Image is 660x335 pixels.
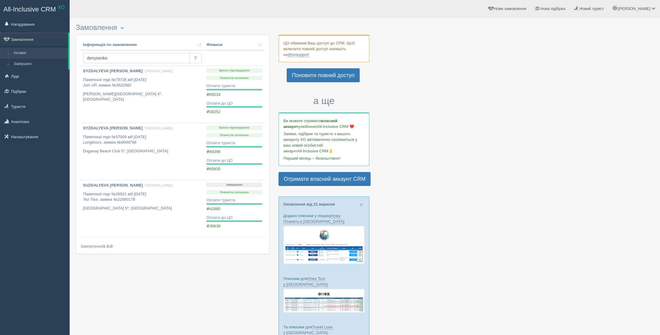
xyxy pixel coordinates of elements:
[81,243,265,249] div: Замовлення з
[359,201,363,208] button: Close
[206,215,262,221] div: Оплати до ЦО
[287,68,360,82] a: Поновити повний доступ
[206,207,220,211] span: ₴42880
[144,184,173,187] span: / [PERSON_NAME]
[83,206,202,211] p: [GEOGRAPHIC_DATA] 5*, [GEOGRAPHIC_DATA]
[279,35,369,62] div: ЦО обмежив Ваш доступ до СРМ. Щоб включити повний доступ напишіть на
[283,119,338,129] b: власний аккаунт
[83,91,202,102] p: [PERSON_NAME][GEOGRAPHIC_DATA] 4*, [GEOGRAPHIC_DATA]
[283,131,365,154] p: Заявки, підбірки та туристи з вашого аккаунту ХО автоматично скопіюються у ваш новий особистий ак...
[206,197,262,203] div: Оплати туриста
[206,125,262,130] p: Бронь підтверджено
[494,6,526,11] span: Нове замовлення
[206,183,262,187] p: Завершено
[206,190,262,195] p: Повністю оплачено
[3,5,56,13] span: All-Inclusive CRM
[144,69,173,73] span: / [PERSON_NAME]
[283,118,365,129] p: Ви можете отримати улюбленої
[83,53,190,63] input: Пошук за номером замовлення, ПІБ або паспортом туриста
[206,167,220,171] span: ₴60835
[83,148,202,154] p: Doganay Beach Club 5*, [GEOGRAPHIC_DATA]
[206,68,262,73] p: Бронь підтверджено
[111,244,113,249] b: 3
[83,192,146,202] i: Пакетний тур №26921 від [DATE] Tez Tour, заявка №22580178
[0,0,69,17] a: All-Inclusive CRM XO
[279,172,371,186] a: Отримати власний аккаунт CRM
[206,158,262,164] div: Оплати до ЦО
[81,123,204,180] a: SYZDALYEVA [PERSON_NAME] / [PERSON_NAME] Пакетний тур №57009 від [DATE]Longitours, заявка №904479...
[206,92,220,97] span: ₴65018
[297,149,333,153] span: All-Inclusive CRM👌
[206,140,262,146] div: Оплати туриста
[283,213,344,224] a: Нова Планета в [GEOGRAPHIC_DATA]
[206,133,262,138] p: Повністю оплачено
[283,213,365,224] p: Додано плюсики у пошуку :
[206,149,220,154] span: ₴69298
[103,244,109,249] b: 1-3
[206,42,262,48] a: Фінанси
[283,202,335,207] a: Оновлення від 21 вересня
[83,77,146,88] i: Пакетний тур №79735 від [DATE] Join UP, заявка №3622982
[206,101,262,106] div: Оплати до ЦО
[540,6,566,11] span: Нова підбірка
[283,289,365,313] img: onex-tour-proposal-crm-for-travel-agency.png
[81,180,204,237] a: SUZDALYEVA [PERSON_NAME] / [PERSON_NAME] Пакетний тур №26921 від [DATE]Tez Tour, заявка №22580178...
[83,135,146,145] i: Пакетний тур №57009 від [DATE] Longitours, заявка №9044796
[579,6,604,11] span: Новий турист
[76,24,269,32] h3: Замовлення
[144,126,173,130] span: / [PERSON_NAME]
[317,124,354,129] span: All-Inclusive CRM ❤️
[11,48,68,59] a: Активні
[283,276,365,287] p: Плюсики для :
[83,126,143,130] b: SYZDALYEVA [PERSON_NAME]
[11,59,68,70] a: Завершені
[359,201,363,208] span: ×
[83,42,202,48] a: Інформація по замовленню
[206,83,262,89] div: Оплати туриста
[83,69,143,73] b: SYZDALYEVA [PERSON_NAME]
[58,5,65,10] sup: XO
[283,155,365,161] p: Перший місяць – безкоштовно!
[283,226,365,264] img: new-planet-%D0%BF%D1%96%D0%B4%D0%B1%D1%96%D1%80%D0%BA%D0%B0-%D1%81%D1%80%D0%BC-%D0%B4%D0%BB%D1%8F...
[283,276,327,287] a: Onex Tour у [GEOGRAPHIC_DATA]
[81,66,204,123] a: SYZDALYEVA [PERSON_NAME] / [PERSON_NAME] Пакетний тур №79735 від [DATE]Join UP, заявка №3622982 [...
[279,96,369,106] h3: а ще
[83,183,143,187] b: SUZDALYEVA [PERSON_NAME]
[206,109,220,114] span: ₴58252
[288,52,309,57] a: @xosupport
[206,76,262,80] p: Повністю оплачено
[618,6,650,11] span: [PERSON_NAME]
[206,224,220,228] span: ₴36638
